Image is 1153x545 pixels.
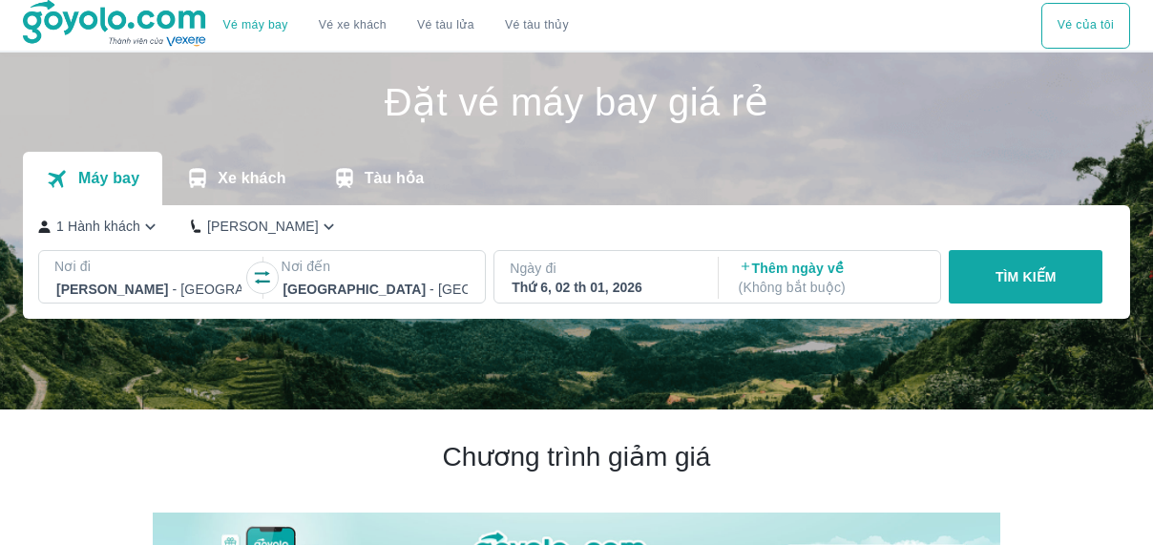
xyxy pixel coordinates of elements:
[949,250,1102,304] button: TÌM KIẾM
[365,169,425,188] p: Tàu hỏa
[56,217,140,236] p: 1 Hành khách
[78,169,139,188] p: Máy bay
[281,257,470,276] p: Nơi đến
[402,3,490,49] a: Vé tàu lửa
[739,259,924,297] p: Thêm ngày về
[191,217,339,237] button: [PERSON_NAME]
[207,217,319,236] p: [PERSON_NAME]
[38,217,160,237] button: 1 Hành khách
[739,278,924,297] p: ( Không bắt buộc )
[996,267,1057,286] p: TÌM KIẾM
[23,152,447,205] div: transportation tabs
[153,440,1000,474] h2: Chương trình giảm giá
[319,18,387,32] a: Vé xe khách
[1041,3,1130,49] button: Vé của tôi
[54,257,243,276] p: Nơi đi
[208,3,584,49] div: choose transportation mode
[490,3,584,49] button: Vé tàu thủy
[218,169,285,188] p: Xe khách
[510,259,699,278] p: Ngày đi
[23,83,1130,121] h1: Đặt vé máy bay giá rẻ
[512,278,697,297] div: Thứ 6, 02 th 01, 2026
[1041,3,1130,49] div: choose transportation mode
[223,18,288,32] a: Vé máy bay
